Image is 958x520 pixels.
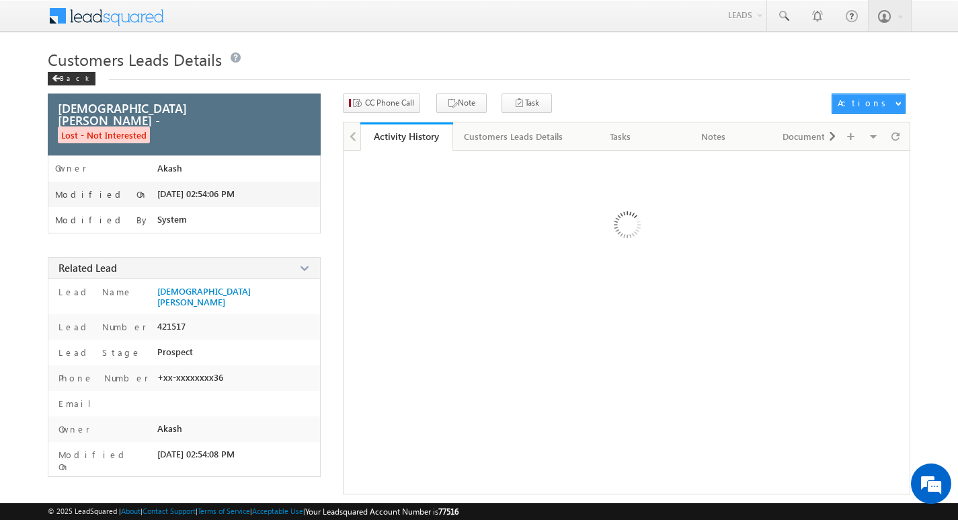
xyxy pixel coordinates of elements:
[252,507,303,515] a: Acceptable Use
[55,398,102,410] label: Email
[438,507,458,517] span: 77516
[58,102,280,126] span: [DEMOGRAPHIC_DATA][PERSON_NAME] -
[157,449,235,459] span: [DATE] 02:54:08 PM
[365,97,414,109] span: CC Phone Call
[157,346,193,357] span: Prospect
[760,122,853,151] a: Documents
[771,128,841,145] div: Documents
[575,122,668,151] a: Tasks
[198,507,250,515] a: Terms of Service
[48,72,95,85] div: Back
[55,163,87,174] label: Owner
[58,126,150,143] span: Lost - Not Interested
[838,97,891,109] div: Actions
[502,94,552,113] button: Task
[586,128,655,145] div: Tasks
[55,346,141,359] label: Lead Stage
[668,122,760,151] a: Notes
[832,94,906,114] button: Actions
[55,372,149,384] label: Phone Number
[157,372,223,383] span: +xx-xxxxxxxx36
[464,128,563,145] div: Customers Leads Details
[305,507,458,517] span: Your Leadsquared Account Number is
[157,423,182,434] span: Akash
[157,321,186,332] span: 421517
[343,94,420,113] button: CC Phone Call
[453,122,575,151] a: Customers Leads Details
[157,214,187,225] span: System
[678,128,748,145] div: Notes
[55,215,150,225] label: Modified By
[58,261,117,274] span: Related Lead
[55,423,90,435] label: Owner
[55,189,148,200] label: Modified On
[55,449,150,473] label: Modified On
[157,163,182,174] span: Akash
[436,94,487,113] button: Note
[157,286,313,307] a: [DEMOGRAPHIC_DATA][PERSON_NAME]
[360,122,453,151] a: Activity History
[55,286,132,298] label: Lead Name
[121,507,141,515] a: About
[157,188,235,199] span: [DATE] 02:54:06 PM
[48,48,222,70] span: Customers Leads Details
[48,505,458,518] span: © 2025 LeadSquared | | | | |
[370,130,443,143] div: Activity History
[557,157,696,297] img: Loading ...
[55,321,147,333] label: Lead Number
[143,507,196,515] a: Contact Support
